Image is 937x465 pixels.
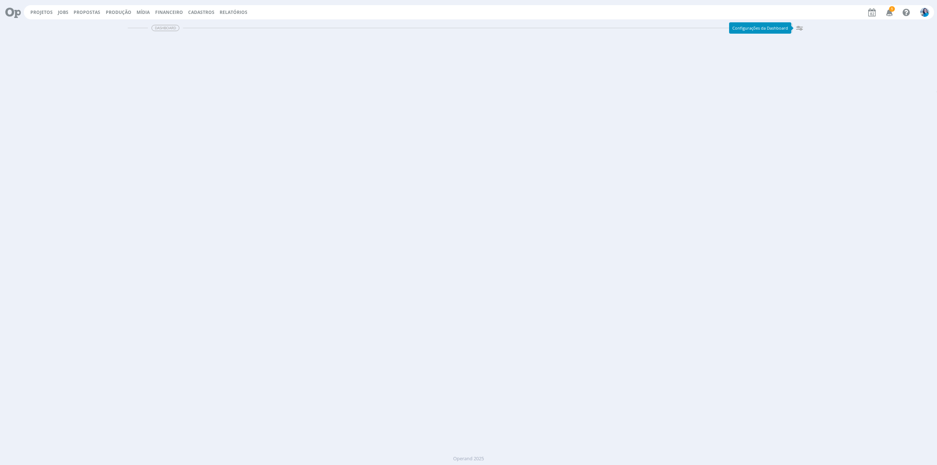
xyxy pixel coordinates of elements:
button: Jobs [56,10,71,15]
button: Projetos [28,10,55,15]
button: Cadastros [186,10,217,15]
button: Produção [104,10,134,15]
a: Relatórios [220,9,247,15]
button: E [920,6,930,19]
button: Propostas [71,10,102,15]
span: 1 [889,6,895,12]
img: E [920,8,929,17]
span: Dashboard [152,25,179,31]
button: Mídia [134,10,152,15]
a: Produção [106,9,131,15]
a: Mídia [137,9,150,15]
div: Configurações da Dashboard [729,22,791,34]
button: 1 [881,6,896,19]
a: Financeiro [155,9,183,15]
button: Relatórios [217,10,250,15]
span: Propostas [74,9,100,15]
span: Cadastros [188,9,214,15]
button: Financeiro [153,10,185,15]
a: Projetos [30,9,53,15]
a: Jobs [58,9,68,15]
